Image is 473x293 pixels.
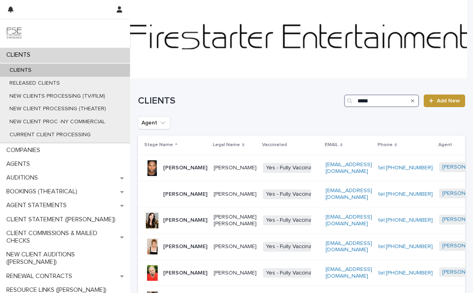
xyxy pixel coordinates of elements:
[214,270,257,276] p: [PERSON_NAME]
[263,163,323,173] span: Yes - Fully Vaccinated
[3,273,78,280] p: RENEWAL CONTRACTS
[378,191,433,197] a: tel:[PHONE_NUMBER]
[163,217,207,224] p: [PERSON_NAME]
[378,165,433,171] a: tel:[PHONE_NUMBER]
[138,95,341,107] h1: CLIENTS
[3,230,120,245] p: CLIENT COMMISSIONS & MAILED CHECKS
[163,243,207,250] p: [PERSON_NAME]
[3,216,122,223] p: CLIENT STATEMENT ([PERSON_NAME])
[326,241,372,253] a: [EMAIL_ADDRESS][DOMAIN_NAME]
[3,202,73,209] p: AGENT STATEMENTS
[326,267,372,279] a: [EMAIL_ADDRESS][DOMAIN_NAME]
[325,141,338,149] p: EMAIL
[163,165,207,171] p: [PERSON_NAME]
[3,132,97,138] p: CURRENT CLIENT PROCESSING
[378,217,433,223] a: tel:[PHONE_NUMBER]
[3,188,84,195] p: BOOKINGS (THEATRICAL)
[3,146,47,154] p: COMPANIES
[138,117,170,129] button: Agent
[326,214,372,226] a: [EMAIL_ADDRESS][DOMAIN_NAME]
[3,80,66,87] p: RELEASED CLIENTS
[3,67,38,74] p: CLIENTS
[214,243,257,250] p: [PERSON_NAME]
[437,98,460,104] span: Add New
[3,174,44,182] p: AUDITIONS
[213,141,240,149] p: Legal Name
[326,162,372,174] a: [EMAIL_ADDRESS][DOMAIN_NAME]
[262,141,287,149] p: Vaccinated
[424,95,465,107] a: Add New
[438,141,452,149] p: Agent
[214,165,257,171] p: [PERSON_NAME]
[3,251,130,266] p: NEW CLIENT AUDITIONS ([PERSON_NAME])
[326,188,372,200] a: [EMAIL_ADDRESS][DOMAIN_NAME]
[3,93,112,100] p: NEW CLIENTS PROCESSING (TV/FILM)
[3,51,37,59] p: CLIENTS
[6,26,22,41] img: 9JgRvJ3ETPGCJDhvPVA5
[144,141,173,149] p: Stage Name
[263,242,323,252] span: Yes - Fully Vaccinated
[163,191,207,198] p: [PERSON_NAME]
[378,270,433,276] a: tel:[PHONE_NUMBER]
[3,160,36,168] p: AGENTS
[263,268,323,278] span: Yes - Fully Vaccinated
[378,244,433,249] a: tel:[PHONE_NUMBER]
[378,141,393,149] p: Phone
[163,270,207,276] p: [PERSON_NAME]
[214,214,257,227] p: [PERSON_NAME] [PERSON_NAME]
[263,215,323,225] span: Yes - Fully Vaccinated
[3,106,112,112] p: NEW CLIENT PROCESSING (THEATER)
[344,95,419,107] input: Search
[214,191,257,198] p: [PERSON_NAME]
[263,189,323,199] span: Yes - Fully Vaccinated
[3,119,112,125] p: NEW CLIENT PROC -NY COMMERCIAL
